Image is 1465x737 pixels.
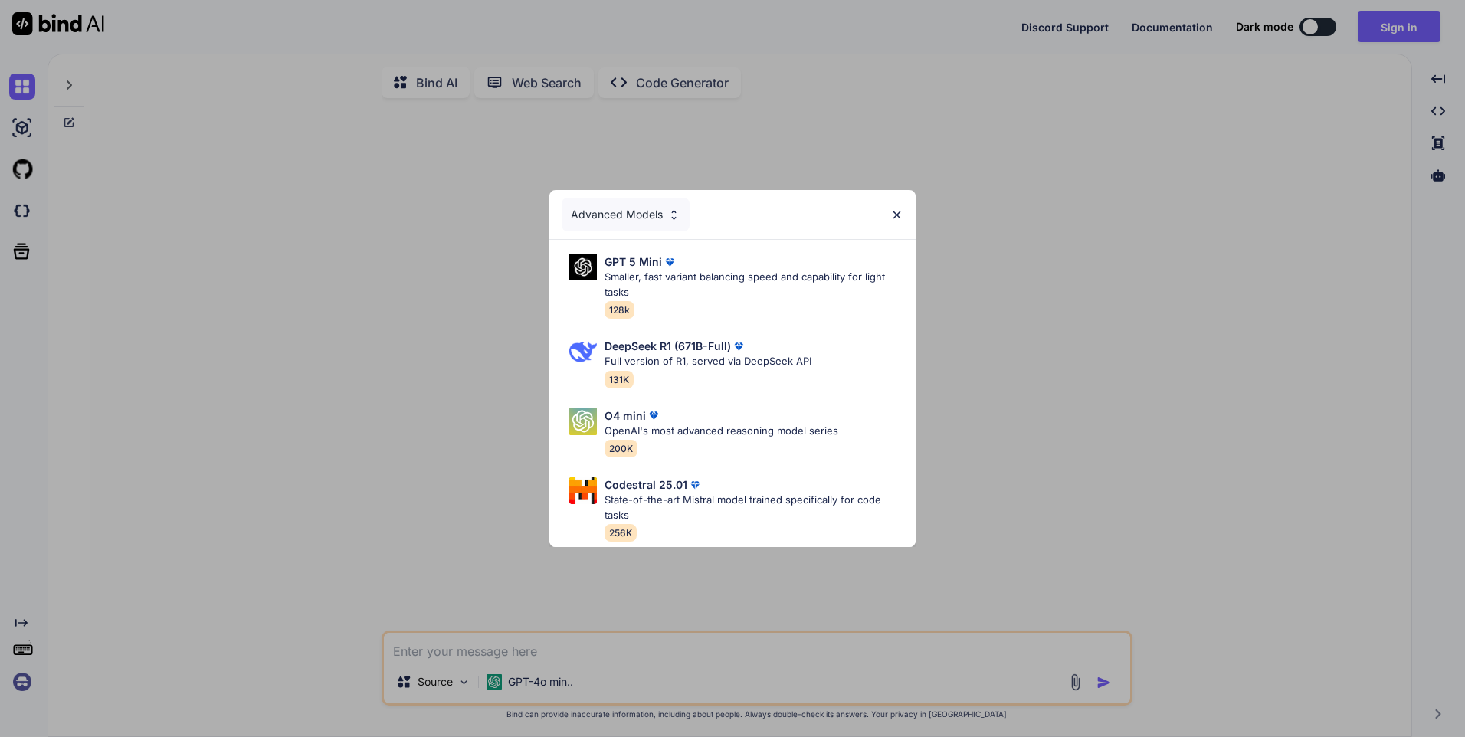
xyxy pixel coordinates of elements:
[605,301,634,319] span: 128k
[569,338,597,365] img: Pick Models
[667,208,680,221] img: Pick Models
[569,408,597,435] img: Pick Models
[605,440,637,457] span: 200K
[731,339,746,354] img: premium
[605,371,634,388] span: 131K
[605,477,687,493] p: Codestral 25.01
[605,408,646,424] p: O4 mini
[605,270,903,300] p: Smaller, fast variant balancing speed and capability for light tasks
[605,424,838,439] p: OpenAI's most advanced reasoning model series
[605,254,662,270] p: GPT 5 Mini
[605,524,637,542] span: 256K
[890,208,903,221] img: close
[662,254,677,270] img: premium
[569,477,597,504] img: Pick Models
[687,477,703,493] img: premium
[605,354,811,369] p: Full version of R1, served via DeepSeek API
[562,198,690,231] div: Advanced Models
[646,408,661,423] img: premium
[605,338,731,354] p: DeepSeek R1 (671B-Full)
[605,493,903,522] p: State-of-the-art Mistral model trained specifically for code tasks
[569,254,597,280] img: Pick Models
